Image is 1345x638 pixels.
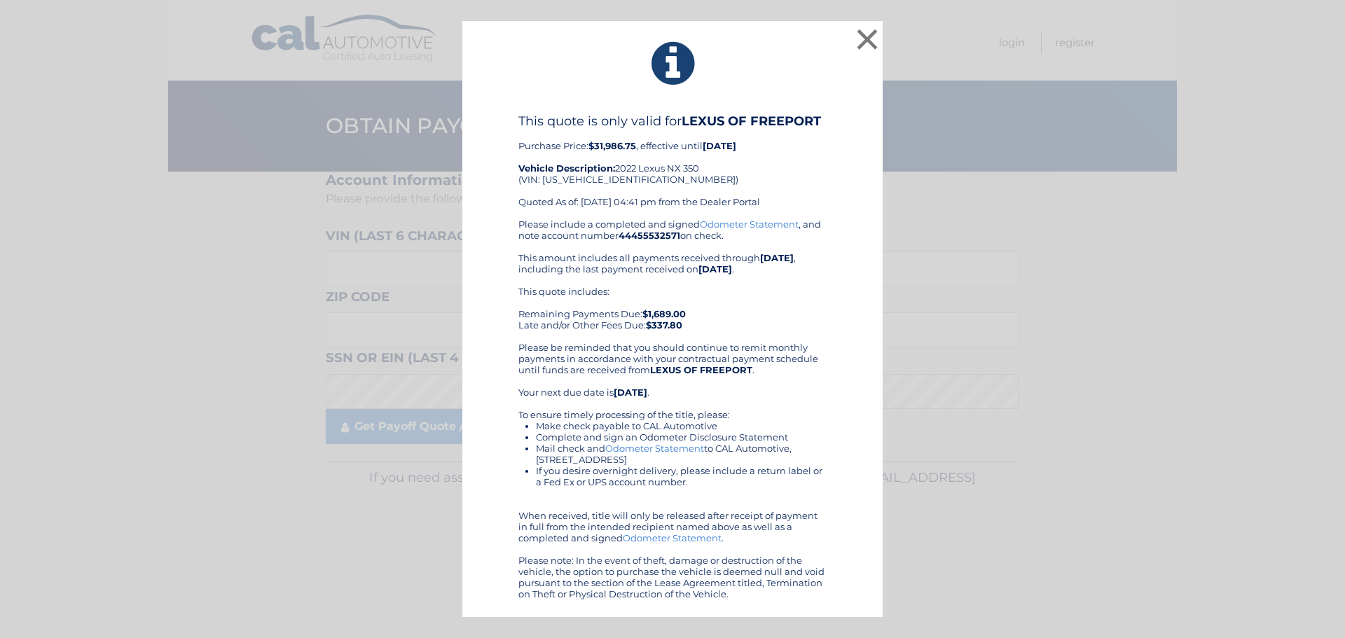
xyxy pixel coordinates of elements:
div: This quote includes: Remaining Payments Due: Late and/or Other Fees Due: [518,286,827,331]
div: Please include a completed and signed , and note account number on check. This amount includes al... [518,219,827,599]
li: If you desire overnight delivery, please include a return label or a Fed Ex or UPS account number. [536,465,827,487]
b: 44455532571 [619,230,680,241]
b: [DATE] [614,387,647,398]
b: [DATE] [760,252,794,263]
strong: Vehicle Description: [518,162,615,174]
li: Make check payable to CAL Automotive [536,420,827,431]
li: Mail check and to CAL Automotive, [STREET_ADDRESS] [536,443,827,465]
b: LEXUS OF FREEPORT [650,364,752,375]
b: $1,689.00 [642,308,686,319]
div: Purchase Price: , effective until 2022 Lexus NX 350 (VIN: [US_VEHICLE_IDENTIFICATION_NUMBER]) Quo... [518,113,827,219]
button: × [853,25,881,53]
b: [DATE] [698,263,732,275]
b: $337.80 [646,319,682,331]
b: $31,986.75 [588,140,636,151]
h4: This quote is only valid for [518,113,827,129]
a: Odometer Statement [623,532,722,543]
b: [DATE] [703,140,736,151]
b: LEXUS OF FREEPORT [682,113,821,129]
a: Odometer Statement [605,443,704,454]
a: Odometer Statement [700,219,799,230]
li: Complete and sign an Odometer Disclosure Statement [536,431,827,443]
